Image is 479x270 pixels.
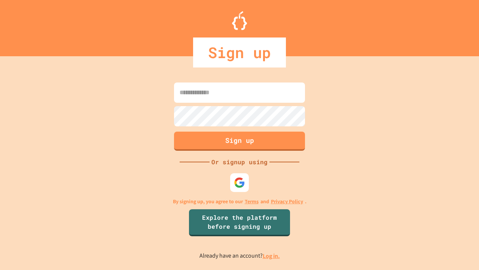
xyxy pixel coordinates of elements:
[173,198,306,205] p: By signing up, you agree to our and .
[189,209,290,236] a: Explore the platform before signing up
[232,11,247,30] img: Logo.svg
[417,207,472,239] iframe: chat widget
[263,252,280,260] a: Log in.
[174,132,305,151] button: Sign up
[245,198,259,205] a: Terms
[210,157,269,166] div: Or signup using
[234,177,245,188] img: google-icon.svg
[193,37,286,67] div: Sign up
[448,240,472,262] iframe: chat widget
[199,251,280,261] p: Already have an account?
[271,198,303,205] a: Privacy Policy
